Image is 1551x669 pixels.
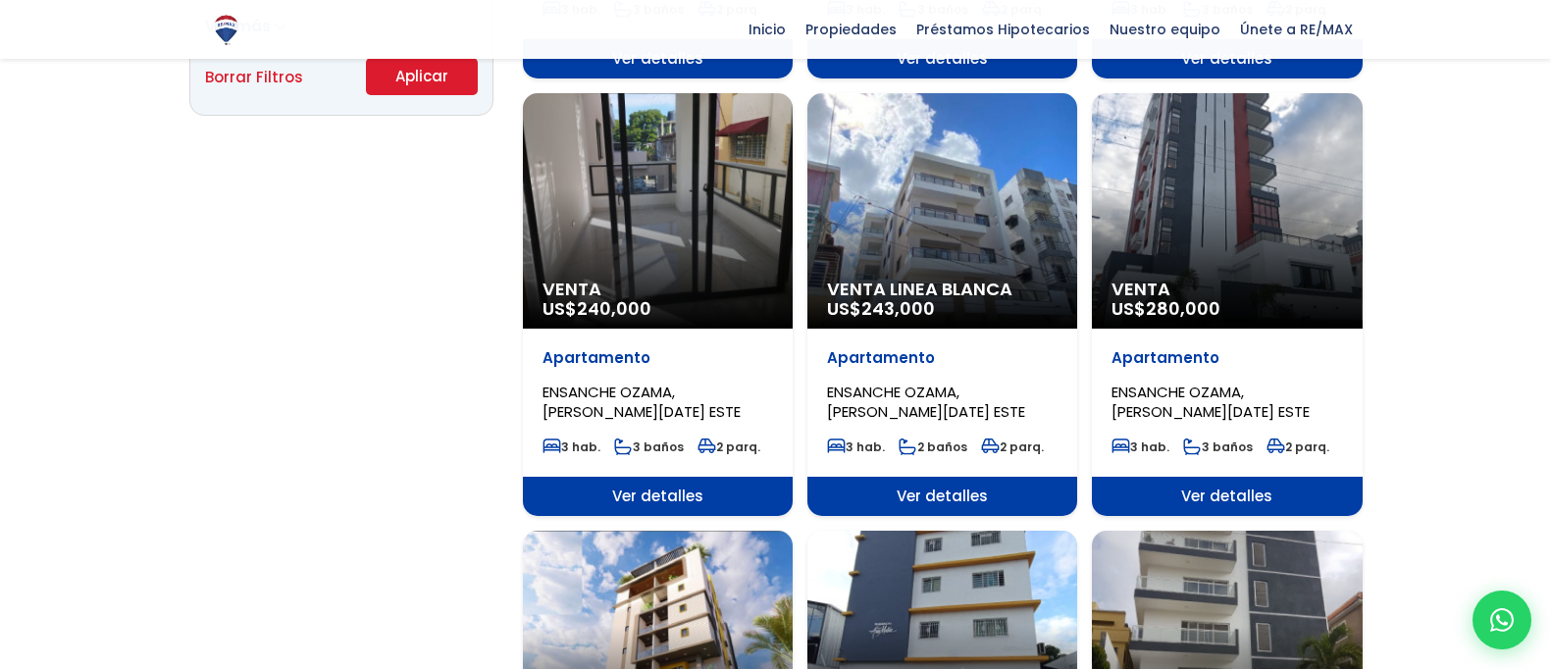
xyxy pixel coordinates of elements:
span: 2 parq. [981,438,1044,455]
button: Aplicar [366,58,478,95]
span: 3 baños [614,438,684,455]
img: Logo de REMAX [209,13,243,47]
span: Préstamos Hipotecarios [906,15,1100,44]
p: Apartamento [827,348,1058,368]
span: 280,000 [1146,296,1220,321]
span: 3 baños [1183,438,1253,455]
a: Borrar Filtros [205,65,303,89]
span: Ver detalles [1092,39,1362,78]
span: Únete a RE/MAX [1230,15,1363,44]
span: 2 parq. [698,438,760,455]
span: Nuestro equipo [1100,15,1230,44]
span: 2 parq. [1267,438,1329,455]
span: Venta Linea Blanca [827,280,1058,299]
span: Inicio [739,15,796,44]
span: US$ [543,296,651,321]
span: Venta [1112,280,1342,299]
span: US$ [1112,296,1220,321]
span: US$ [827,296,935,321]
a: Venta Linea Blanca US$243,000 Apartamento ENSANCHE OZAMA, [PERSON_NAME][DATE] ESTE 3 hab. 2 baños... [807,93,1077,516]
p: Apartamento [1112,348,1342,368]
span: ENSANCHE OZAMA, [PERSON_NAME][DATE] ESTE [827,382,1025,422]
span: Ver detalles [807,39,1077,78]
span: Ver detalles [523,39,793,78]
span: 3 hab. [827,438,885,455]
span: Ver detalles [1092,477,1362,516]
a: Venta US$280,000 Apartamento ENSANCHE OZAMA, [PERSON_NAME][DATE] ESTE 3 hab. 3 baños 2 parq. Ver ... [1092,93,1362,516]
span: Venta [543,280,773,299]
span: 240,000 [577,296,651,321]
span: 243,000 [861,296,935,321]
span: Propiedades [796,15,906,44]
span: Ver detalles [523,477,793,516]
span: ENSANCHE OZAMA, [PERSON_NAME][DATE] ESTE [543,382,741,422]
span: 3 hab. [1112,438,1169,455]
span: 2 baños [899,438,967,455]
a: Venta US$240,000 Apartamento ENSANCHE OZAMA, [PERSON_NAME][DATE] ESTE 3 hab. 3 baños 2 parq. Ver ... [523,93,793,516]
p: Apartamento [543,348,773,368]
span: ENSANCHE OZAMA, [PERSON_NAME][DATE] ESTE [1112,382,1310,422]
span: 3 hab. [543,438,600,455]
span: Ver detalles [807,477,1077,516]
